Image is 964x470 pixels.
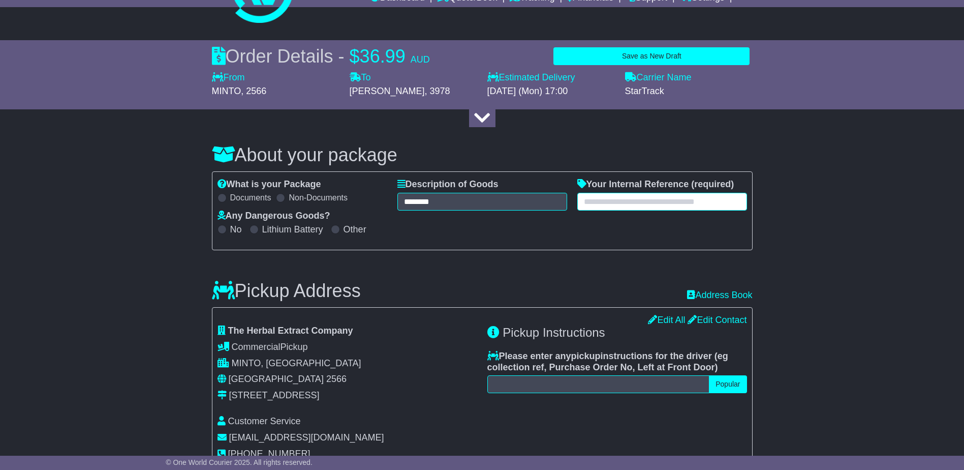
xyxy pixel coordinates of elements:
[262,224,323,236] label: Lithium Battery
[289,193,348,202] label: Non-Documents
[577,179,734,190] label: Your Internal Reference (required)
[212,45,430,67] div: Order Details -
[232,358,361,368] span: MINTO, [GEOGRAPHIC_DATA]
[625,72,692,83] label: Carrier Name
[212,145,753,165] h3: About your package
[212,281,361,301] h3: Pickup Address
[571,351,601,361] span: pickup
[229,432,384,443] span: [EMAIL_ADDRESS][DOMAIN_NAME]
[232,342,281,352] span: Commercial
[360,46,406,67] span: 36.99
[166,458,313,466] span: © One World Courier 2025. All rights reserved.
[553,47,750,65] button: Save as New Draft
[350,72,371,83] label: To
[212,72,245,83] label: From
[397,179,499,190] label: Description of Goods
[411,54,430,65] span: AUD
[217,179,321,190] label: What is your Package
[230,224,242,236] label: No
[344,224,366,236] label: Other
[228,449,310,459] span: [PHONE_NUMBER]
[228,326,353,336] span: The Herbal Extract Company
[217,211,330,222] label: Any Dangerous Goods?
[212,86,241,96] span: MINTO
[241,86,266,96] span: , 2566
[326,374,347,384] span: 2566
[228,416,301,426] span: Customer Service
[648,315,685,325] a: Edit All
[487,86,615,97] div: [DATE] (Mon) 17:00
[709,375,747,393] button: Popular
[229,374,324,384] span: [GEOGRAPHIC_DATA]
[350,86,425,96] span: [PERSON_NAME]
[688,315,747,325] a: Edit Contact
[229,390,320,401] div: [STREET_ADDRESS]
[625,86,753,97] div: StarTrack
[487,72,615,83] label: Estimated Delivery
[350,46,360,67] span: $
[503,326,605,339] span: Pickup Instructions
[487,351,747,373] label: Please enter any instructions for the driver ( )
[687,290,752,301] a: Address Book
[217,342,477,353] div: Pickup
[230,193,271,202] label: Documents
[425,86,450,96] span: , 3978
[487,351,728,372] span: eg collection ref, Purchase Order No, Left at Front Door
